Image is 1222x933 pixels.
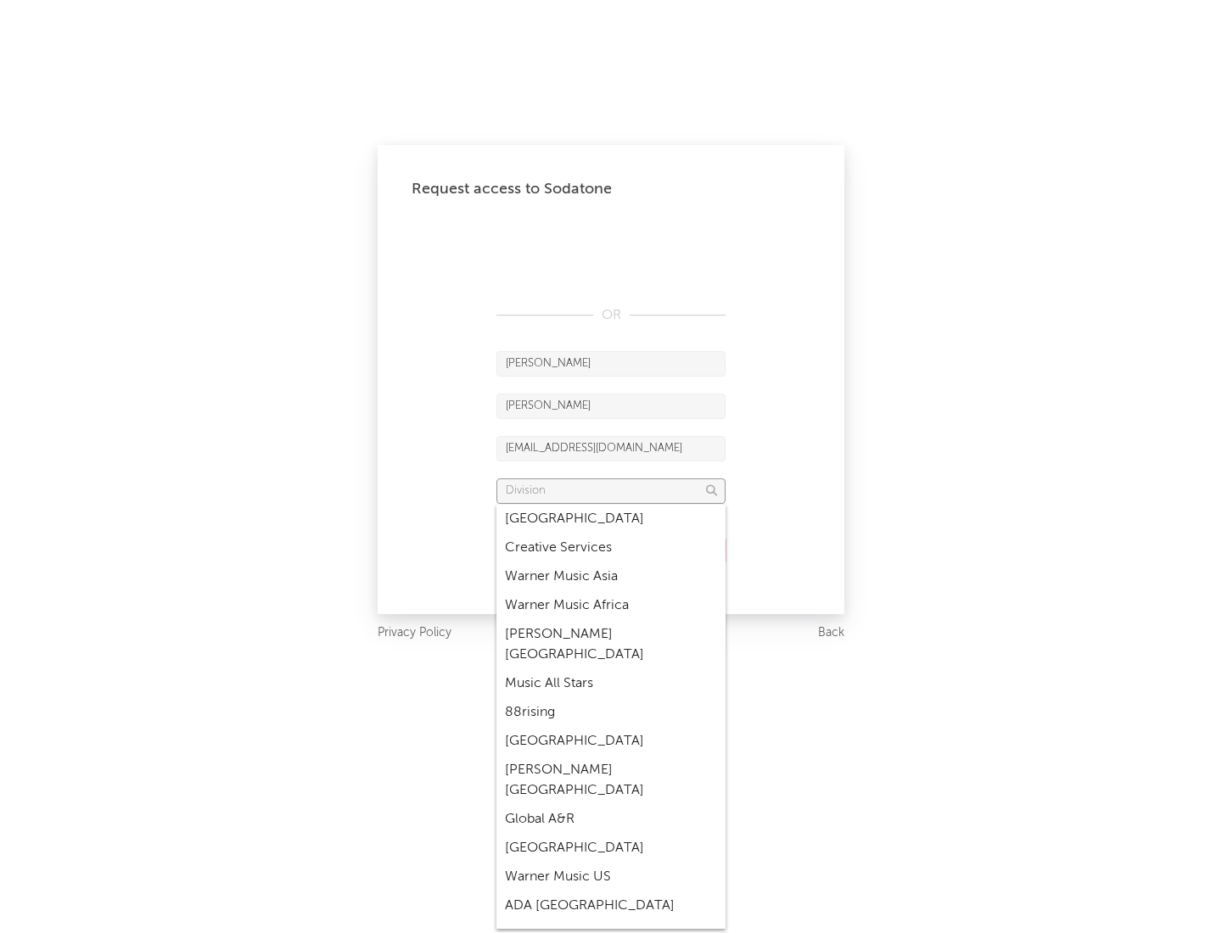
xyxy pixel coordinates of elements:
[496,305,726,326] div: OR
[496,698,726,727] div: 88rising
[496,727,726,756] div: [GEOGRAPHIC_DATA]
[496,478,726,504] input: Division
[378,623,451,644] a: Privacy Policy
[496,436,726,461] input: Email
[496,834,726,863] div: [GEOGRAPHIC_DATA]
[496,756,726,805] div: [PERSON_NAME] [GEOGRAPHIC_DATA]
[496,351,726,377] input: First Name
[496,620,726,669] div: [PERSON_NAME] [GEOGRAPHIC_DATA]
[496,891,726,920] div: ADA [GEOGRAPHIC_DATA]
[496,505,726,534] div: [GEOGRAPHIC_DATA]
[496,863,726,891] div: Warner Music US
[496,394,726,419] input: Last Name
[818,623,844,644] a: Back
[496,562,726,591] div: Warner Music Asia
[496,591,726,620] div: Warner Music Africa
[496,805,726,834] div: Global A&R
[412,179,810,199] div: Request access to Sodatone
[496,669,726,698] div: Music All Stars
[496,534,726,562] div: Creative Services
